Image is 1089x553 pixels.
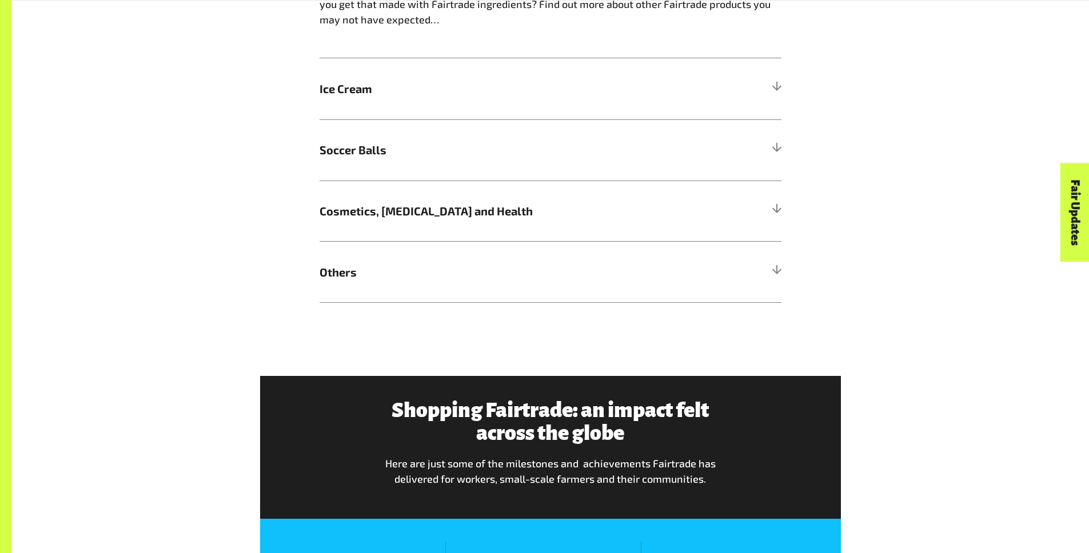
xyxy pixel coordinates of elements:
[384,399,717,444] h3: Shopping Fairtrade: an impact felt across the globe
[320,202,666,219] span: Cosmetics, [MEDICAL_DATA] and Health
[320,80,666,97] span: Ice Cream
[320,263,666,280] span: Others
[320,141,666,158] span: Soccer Balls
[385,457,716,485] span: Here are just some of the milestones and achievements Fairtrade has delivered for workers, small-...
